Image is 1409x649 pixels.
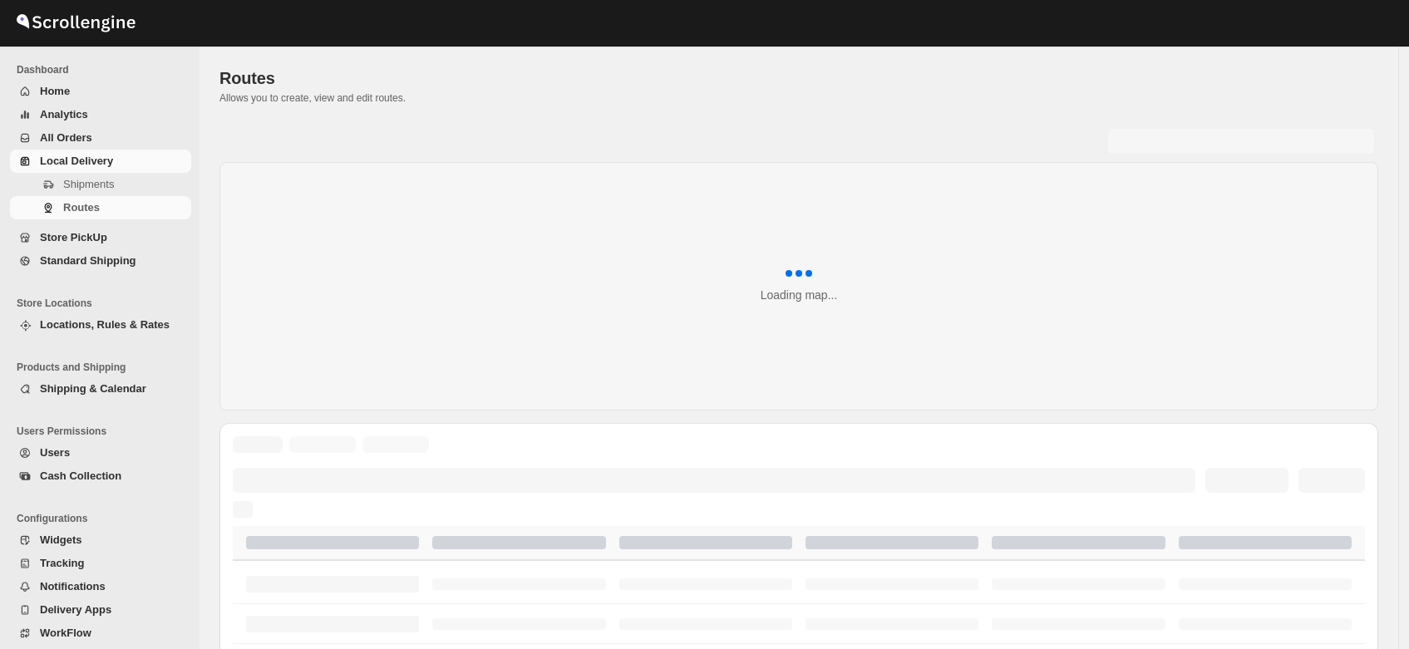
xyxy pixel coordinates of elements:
button: Users [10,441,191,465]
button: Cash Collection [10,465,191,488]
span: Widgets [40,533,81,546]
span: Shipping & Calendar [40,382,146,395]
span: Notifications [40,580,106,592]
button: All Orders [10,126,191,150]
span: Configurations [17,512,191,525]
button: Locations, Rules & Rates [10,313,191,337]
span: All Orders [40,131,92,144]
button: Routes [10,196,191,219]
span: Store Locations [17,297,191,310]
button: Notifications [10,575,191,598]
span: Routes [63,201,100,214]
span: Products and Shipping [17,361,191,374]
span: Delivery Apps [40,603,111,616]
span: WorkFlow [40,627,91,639]
p: Allows you to create, view and edit routes. [219,91,1378,105]
span: Tracking [40,557,84,569]
span: Routes [219,69,275,87]
span: Shipments [63,178,114,190]
span: Cash Collection [40,470,121,482]
span: Users Permissions [17,425,191,438]
button: Shipments [10,173,191,196]
span: Dashboard [17,63,191,76]
span: Local Delivery [40,155,113,167]
span: Users [40,446,70,459]
button: Widgets [10,529,191,552]
button: Tracking [10,552,191,575]
button: WorkFlow [10,622,191,645]
div: Loading map... [761,287,838,303]
button: Analytics [10,103,191,126]
span: Standard Shipping [40,254,136,267]
span: Store PickUp [40,231,107,243]
span: Home [40,85,70,97]
button: Delivery Apps [10,598,191,622]
button: Shipping & Calendar [10,377,191,401]
span: Locations, Rules & Rates [40,318,170,331]
button: Home [10,80,191,103]
span: Analytics [40,108,88,120]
